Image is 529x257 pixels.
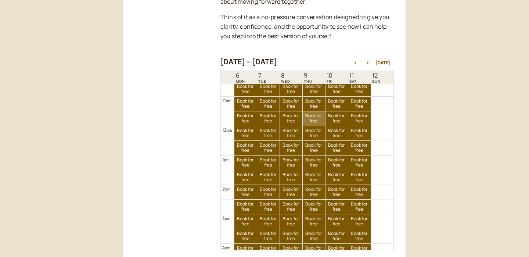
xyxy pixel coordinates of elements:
span: pm [225,245,230,250]
span: SAT [349,79,357,83]
span: Book for free [257,246,280,256]
span: WED [281,79,290,83]
span: Book for free [280,172,302,183]
span: Book for free [325,201,348,212]
span: Book for free [257,128,280,139]
div: 1 [222,156,230,163]
h2: [DATE] – [DATE] [220,57,277,66]
span: Book for free [348,99,371,109]
span: Book for free [303,246,325,256]
span: Book for free [303,172,325,183]
span: Book for free [348,157,371,168]
span: SUN [372,79,381,83]
span: Book for free [257,99,280,109]
span: Book for free [280,216,302,227]
span: FRI [327,79,332,83]
span: Book for free [303,216,325,227]
span: Book for free [325,172,348,183]
span: Book for free [234,216,257,227]
span: 6 [236,72,245,79]
span: Book for free [234,201,257,212]
span: Book for free [325,113,348,124]
span: Book for free [303,231,325,242]
span: Book for free [325,128,348,139]
span: Book for free [234,246,257,256]
span: Book for free [280,231,302,242]
span: Book for free [303,201,325,212]
span: Book for free [325,157,348,168]
span: Book for free [325,84,348,94]
div: 4 [222,244,230,251]
span: Book for free [325,187,348,197]
span: Book for free [303,128,325,139]
span: Book for free [348,201,371,212]
span: Book for free [257,231,280,242]
span: Book for free [234,84,257,94]
a: October 11, 2025 [348,71,358,84]
span: Book for free [325,216,348,227]
span: Book for free [348,231,371,242]
p: Think of it as a no-pressure conversation designed to give you clarity, confidence, and the oppor... [220,13,394,41]
span: Book for free [325,246,348,256]
span: pm [227,128,232,133]
div: 3 [222,215,230,222]
span: Book for free [234,157,257,168]
span: TUE [258,79,266,83]
span: Book for free [303,157,325,168]
span: 10 [327,72,332,79]
a: October 10, 2025 [325,71,334,84]
a: October 9, 2025 [302,71,314,84]
span: Book for free [348,216,371,227]
span: Book for free [234,113,257,124]
span: Book for free [348,246,371,256]
div: 12 [222,126,232,133]
span: Book for free [280,143,302,153]
button: [DATE] [376,60,390,65]
a: October 6, 2025 [234,71,246,84]
span: 9 [304,72,312,79]
span: 7 [258,72,266,79]
span: Book for free [257,113,280,124]
span: Book for free [234,187,257,197]
div: 11 [222,97,231,104]
span: 11 [349,72,357,79]
span: pm [225,216,230,221]
span: Book for free [257,216,280,227]
span: Book for free [257,172,280,183]
span: Book for free [234,231,257,242]
span: Book for free [325,231,348,242]
span: Book for free [348,113,371,124]
span: Book for free [348,128,371,139]
a: October 12, 2025 [371,71,382,84]
span: 12 [372,72,381,79]
span: Book for free [325,143,348,153]
span: Book for free [348,172,371,183]
span: Book for free [257,157,280,168]
span: pm [224,157,229,162]
span: Book for free [257,201,280,212]
span: Book for free [303,143,325,153]
span: Book for free [348,143,371,153]
div: 2 [222,185,230,192]
span: Book for free [257,187,280,197]
span: Book for free [280,128,302,139]
span: Book for free [280,84,302,94]
a: October 8, 2025 [280,71,292,84]
span: Book for free [234,143,257,153]
span: Book for free [303,99,325,109]
span: Book for free [303,84,325,94]
span: Book for free [280,187,302,197]
span: Book for free [234,172,257,183]
span: MON [236,79,245,83]
span: 8 [281,72,290,79]
span: Book for free [325,99,348,109]
span: Book for free [348,187,371,197]
span: Book for free [280,99,302,109]
span: pm [225,186,230,192]
span: Book for free [303,187,325,197]
span: Book for free [280,246,302,256]
span: Book for free [257,143,280,153]
span: Book for free [280,201,302,212]
span: Book for free [234,128,257,139]
span: Book for free [257,84,280,94]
